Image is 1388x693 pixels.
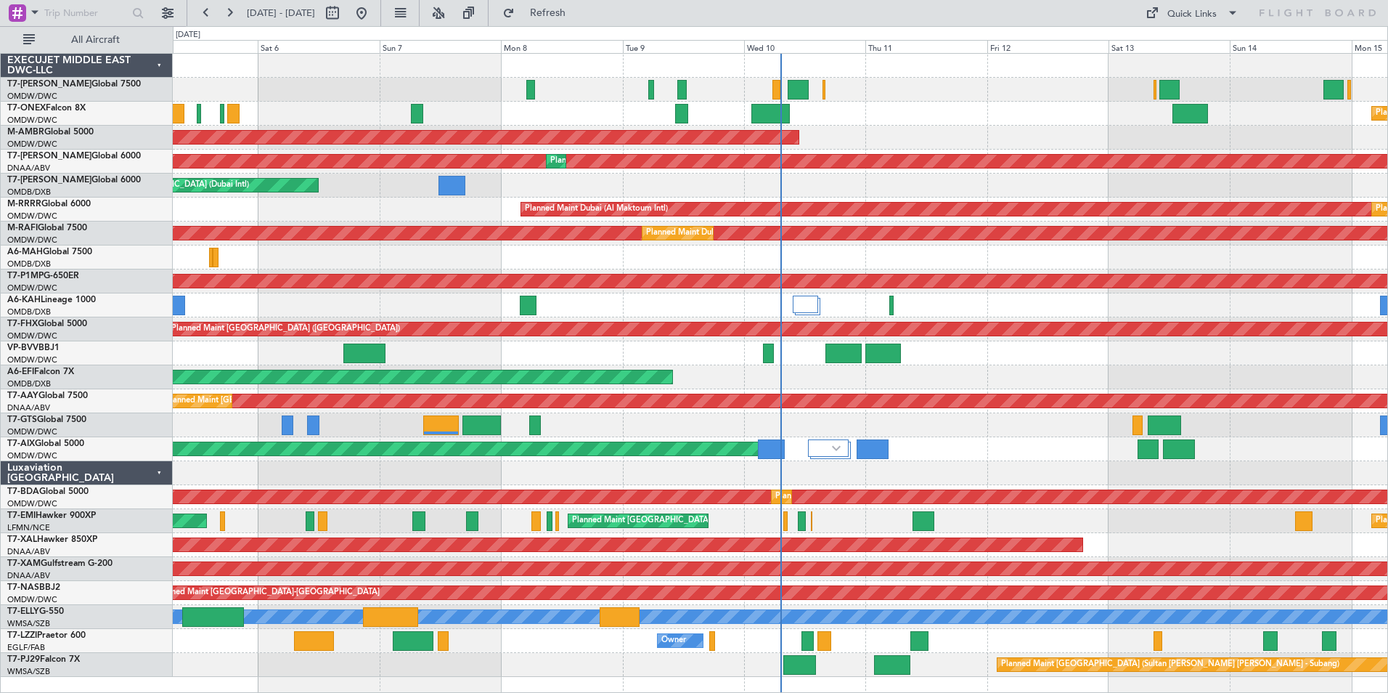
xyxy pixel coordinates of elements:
div: Planned Maint Dubai (Al Maktoum Intl) [775,486,918,508]
a: OMDW/DWC [7,115,57,126]
span: A6-KAH [7,296,41,304]
a: OMDB/DXB [7,378,51,389]
div: Planned Maint [GEOGRAPHIC_DATA] [572,510,711,532]
a: T7-[PERSON_NAME]Global 6000 [7,176,141,185]
div: Owner [661,630,686,652]
a: T7-P1MPG-650ER [7,272,79,280]
button: Refresh [496,1,583,25]
a: OMDW/DWC [7,426,57,437]
a: T7-XAMGulfstream G-200 [7,559,113,568]
span: [DATE] - [DATE] [247,7,315,20]
span: M-RRRR [7,200,41,208]
a: OMDB/DXB [7,187,51,198]
a: M-AMBRGlobal 5000 [7,128,94,137]
a: T7-NASBBJ2 [7,583,60,592]
a: OMDW/DWC [7,91,57,102]
div: Sun 14 [1230,40,1351,53]
a: T7-AIXGlobal 5000 [7,439,84,448]
div: Thu 11 [865,40,987,53]
img: arrow-gray.svg [832,445,841,451]
div: Sat 13 [1109,40,1230,53]
span: T7-GTS [7,416,37,424]
div: Mon 8 [501,40,622,53]
span: M-RAFI [7,224,38,232]
span: T7-AAY [7,392,38,400]
div: Sat 6 [258,40,379,53]
span: T7-PJ29 [7,655,40,664]
a: OMDW/DWC [7,283,57,293]
a: A6-EFIFalcon 7X [7,368,74,376]
span: T7-P1MP [7,272,44,280]
a: T7-GTSGlobal 7500 [7,416,86,424]
a: OMDW/DWC [7,450,57,461]
span: A6-EFI [7,368,34,376]
a: VP-BVVBBJ1 [7,344,60,352]
a: OMDW/DWC [7,354,57,365]
span: T7-[PERSON_NAME] [7,176,91,185]
div: Planned Maint [GEOGRAPHIC_DATA]-[GEOGRAPHIC_DATA] [155,582,380,604]
a: M-RAFIGlobal 7500 [7,224,87,232]
span: T7-ELLY [7,607,39,616]
span: T7-LZZI [7,631,37,640]
a: OMDW/DWC [7,211,57,222]
span: T7-[PERSON_NAME] [7,152,91,161]
span: Refresh [518,8,579,18]
span: T7-ONEX [7,104,46,113]
a: WMSA/SZB [7,618,50,629]
button: All Aircraft [16,28,158,52]
a: T7-FHXGlobal 5000 [7,320,87,328]
a: OMDW/DWC [7,594,57,605]
span: T7-NAS [7,583,39,592]
a: T7-LZZIPraetor 600 [7,631,86,640]
div: Planned Maint Dubai (Al Maktoum Intl) [550,150,693,172]
div: [DATE] [176,29,200,41]
div: Planned Maint [GEOGRAPHIC_DATA] ([GEOGRAPHIC_DATA]) [171,318,400,340]
a: T7-EMIHawker 900XP [7,511,96,520]
div: Quick Links [1167,7,1217,22]
a: DNAA/ABV [7,546,50,557]
span: T7-AIX [7,439,35,448]
div: Planned Maint [GEOGRAPHIC_DATA] (Sultan [PERSON_NAME] [PERSON_NAME] - Subang) [1001,654,1339,676]
div: Wed 10 [744,40,865,53]
span: T7-EMI [7,511,36,520]
a: T7-ONEXFalcon 8X [7,104,86,113]
span: All Aircraft [38,35,153,45]
a: EGLF/FAB [7,642,45,653]
a: T7-XALHawker 850XP [7,535,97,544]
a: OMDW/DWC [7,235,57,246]
a: OMDW/DWC [7,498,57,509]
div: Tue 9 [623,40,744,53]
span: T7-BDA [7,487,39,496]
a: A6-MAHGlobal 7500 [7,248,92,256]
span: T7-XAL [7,535,37,544]
a: T7-AAYGlobal 7500 [7,392,88,400]
a: OMDB/DXB [7,307,51,317]
span: T7-FHX [7,320,38,328]
span: M-AMBR [7,128,44,137]
a: T7-[PERSON_NAME]Global 6000 [7,152,141,161]
span: T7-[PERSON_NAME] [7,80,91,89]
a: T7-[PERSON_NAME]Global 7500 [7,80,141,89]
button: Quick Links [1138,1,1246,25]
div: Planned Maint Dubai (Al Maktoum Intl) [646,222,789,244]
a: T7-ELLYG-550 [7,607,64,616]
span: T7-XAM [7,559,41,568]
a: M-RRRRGlobal 6000 [7,200,91,208]
a: OMDW/DWC [7,139,57,150]
a: T7-PJ29Falcon 7X [7,655,80,664]
a: T7-BDAGlobal 5000 [7,487,89,496]
span: A6-MAH [7,248,43,256]
div: Fri 5 [136,40,258,53]
a: OMDW/DWC [7,331,57,341]
a: LFMN/NCE [7,522,50,533]
a: A6-KAHLineage 1000 [7,296,96,304]
div: Fri 12 [987,40,1109,53]
input: Trip Number [44,2,128,24]
div: Planned Maint Dubai (Al Maktoum Intl) [525,198,668,220]
a: DNAA/ABV [7,402,50,413]
a: WMSA/SZB [7,666,50,677]
a: DNAA/ABV [7,570,50,581]
div: Sun 7 [380,40,501,53]
a: DNAA/ABV [7,163,50,174]
span: VP-BVV [7,344,38,352]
